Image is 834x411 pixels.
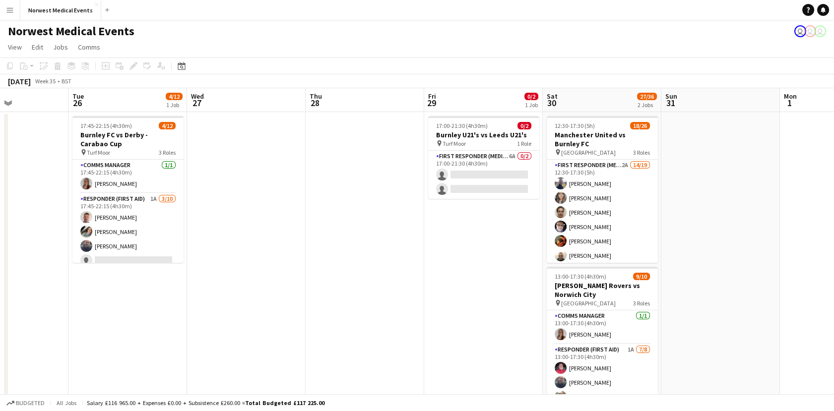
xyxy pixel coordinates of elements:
div: Salary £116 965.00 + Expenses £0.00 + Subsistence £260.00 = [87,399,324,407]
span: Jobs [53,43,68,52]
a: View [4,41,26,54]
app-user-avatar: Rory Murphy [814,25,826,37]
span: All jobs [55,399,78,407]
a: Jobs [49,41,72,54]
div: BST [62,77,71,85]
a: Comms [74,41,104,54]
span: View [8,43,22,52]
span: Edit [32,43,43,52]
span: Comms [78,43,100,52]
h1: Norwest Medical Events [8,24,134,39]
div: [DATE] [8,76,31,86]
button: Budgeted [5,398,46,409]
a: Edit [28,41,47,54]
button: Norwest Medical Events [20,0,101,20]
app-user-avatar: Rory Murphy [794,25,806,37]
span: Total Budgeted £117 225.00 [245,399,324,407]
app-user-avatar: Rory Murphy [804,25,816,37]
span: Budgeted [16,400,45,407]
